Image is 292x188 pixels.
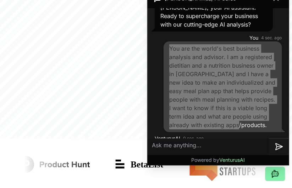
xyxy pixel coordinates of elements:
time: 4 sec. ago [261,35,282,41]
time: 0 sec. ago [183,136,204,141]
span: VenturusAI [219,157,245,163]
img: Betalist [103,154,166,175]
p: Powered by [191,156,245,164]
span: You are the world's best business analysis and advisor. I am a registered dietitian and a nutriti... [169,45,275,129]
span: VenturusAI [155,135,180,142]
span: You [249,34,258,41]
